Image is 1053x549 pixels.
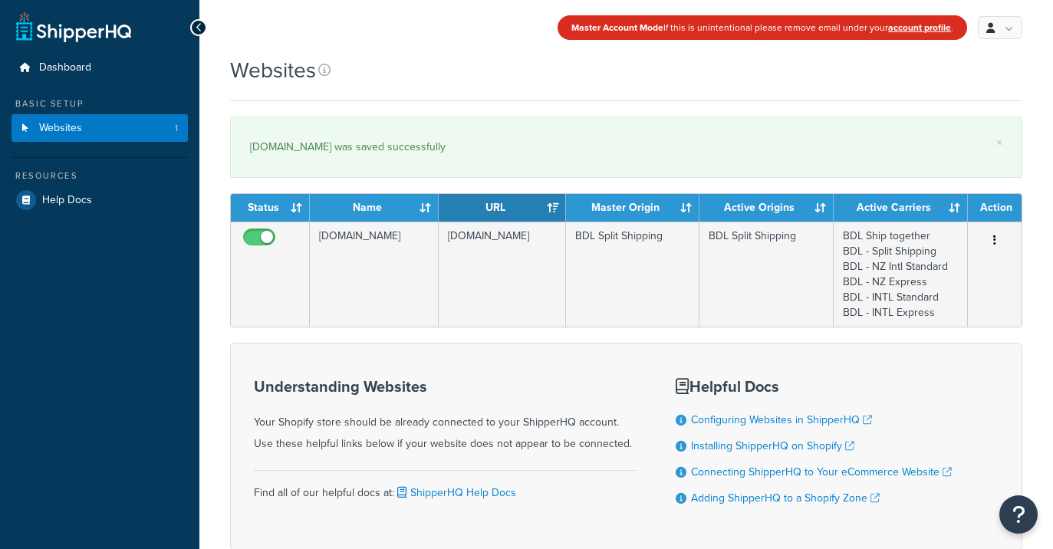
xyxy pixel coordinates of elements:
[16,12,131,42] a: ShipperHQ Home
[439,222,566,327] td: [DOMAIN_NAME]
[968,194,1022,222] th: Action
[250,136,1002,158] div: [DOMAIN_NAME] was saved successfully
[394,485,516,501] a: ShipperHQ Help Docs
[231,194,310,222] th: Status: activate to sort column ascending
[175,122,178,135] span: 1
[42,194,92,207] span: Help Docs
[676,378,952,395] h3: Helpful Docs
[834,194,968,222] th: Active Carriers: activate to sort column ascending
[12,114,188,143] li: Websites
[699,222,834,327] td: BDL Split Shipping
[996,136,1002,149] a: ×
[12,169,188,182] div: Resources
[254,378,637,455] div: Your Shopify store should be already connected to your ShipperHQ account. Use these helpful links...
[310,194,439,222] th: Name: activate to sort column ascending
[888,21,951,35] a: account profile
[566,222,699,327] td: BDL Split Shipping
[691,412,872,428] a: Configuring Websites in ShipperHQ
[999,495,1038,534] button: Open Resource Center
[691,464,952,480] a: Connecting ShipperHQ to Your eCommerce Website
[254,378,637,395] h3: Understanding Websites
[691,490,880,506] a: Adding ShipperHQ to a Shopify Zone
[254,470,637,504] div: Find all of our helpful docs at:
[571,21,663,35] strong: Master Account Mode
[558,15,967,40] div: If this is unintentional please remove email under your .
[12,54,188,82] a: Dashboard
[230,55,316,85] h1: Websites
[12,97,188,110] div: Basic Setup
[39,122,82,135] span: Websites
[12,186,188,214] a: Help Docs
[834,222,968,327] td: BDL Ship together BDL - Split Shipping BDL - NZ Intl Standard BDL - NZ Express BDL - INTL Standar...
[566,194,699,222] th: Master Origin: activate to sort column ascending
[39,61,91,74] span: Dashboard
[12,114,188,143] a: Websites 1
[439,194,566,222] th: URL: activate to sort column ascending
[691,438,854,454] a: Installing ShipperHQ on Shopify
[310,222,439,327] td: [DOMAIN_NAME]
[699,194,834,222] th: Active Origins: activate to sort column ascending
